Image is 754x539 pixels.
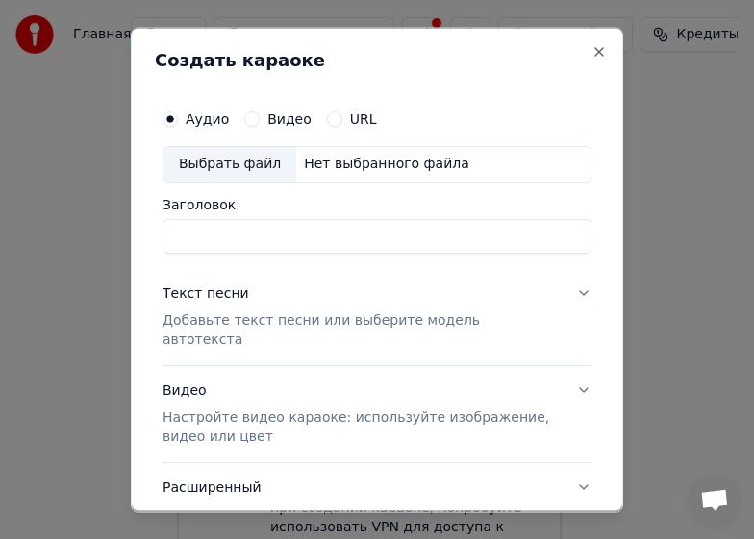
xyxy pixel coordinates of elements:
div: Выбрать файл [163,146,296,181]
label: Заголовок [163,197,591,210]
div: Текст песни [163,283,249,303]
button: ВидеоНастройте видео караоке: используйте изображение, видео или цвет [163,365,591,461]
label: URL [350,111,377,125]
p: Настройте видео караоке: используйте изображение, видео или цвет [163,407,561,446]
label: Видео [267,111,312,125]
div: Видео [163,380,561,446]
p: Добавьте текст песни или выберите модель автотекста [163,310,561,349]
div: Нет выбранного файла [296,154,477,173]
h2: Создать караоке [155,51,599,68]
button: Текст песниДобавьте текст песни или выберите модель автотекста [163,268,591,364]
button: Расширенный [163,462,591,512]
label: Аудио [186,111,229,125]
